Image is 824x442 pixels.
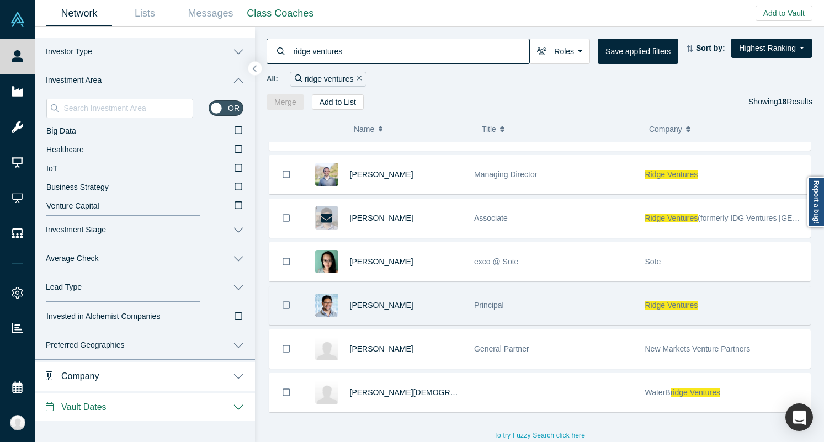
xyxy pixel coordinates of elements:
a: [PERSON_NAME] [350,344,413,353]
img: Zain Rizavi's Profile Image [315,294,338,317]
button: Company [649,118,805,141]
span: Managing Director [474,170,537,179]
span: Investor Type [46,47,92,56]
span: Average Check [46,254,98,263]
img: Alchemist Vault Logo [10,12,25,27]
button: Bookmark [269,286,304,324]
span: WaterB [645,388,671,397]
img: Alexander Rosen's Profile Image [315,163,338,186]
span: IoT [46,164,57,173]
span: Investment Area [46,76,102,85]
span: Lead Type [46,283,82,292]
button: Name [354,118,470,141]
a: [PERSON_NAME][DEMOGRAPHIC_DATA] [350,388,500,397]
span: Business Strategy [46,183,109,191]
a: [PERSON_NAME] [350,301,413,310]
button: Vault Dates [35,391,255,422]
button: Roles [529,39,590,64]
span: Investment Stage [46,225,106,235]
button: Bookmark [269,243,304,281]
span: Invested in Alchemist Companies [46,311,160,322]
span: Company [649,118,682,141]
span: Sote [645,257,661,266]
img: Katinka Harsányi's Account [10,415,25,430]
button: Bookmark [269,199,304,237]
span: exco @ Sote [474,257,518,266]
span: Name [354,118,374,141]
button: Investor Type [35,38,255,66]
div: ridge ventures [290,72,366,87]
a: [PERSON_NAME] [350,170,413,179]
button: Add to List [312,94,364,110]
span: Ridge Ventures [645,214,698,222]
strong: 18 [778,97,787,106]
button: Average Check [35,244,255,273]
span: ridge Ventures [671,388,720,397]
span: Associate [474,214,508,222]
button: Highest Ranking [731,39,812,58]
input: Search Investment Area [62,101,193,115]
button: Invested in Alchemist Companies [35,302,255,331]
button: Company [35,360,255,391]
span: Preferred Geographies [46,340,124,350]
button: Bookmark [269,330,304,368]
a: [PERSON_NAME] [350,257,413,266]
input: Search by name, title, company, summary, expertise, investment criteria or topics of focus [293,38,529,64]
img: Jason Palmer's Profile Image [315,337,338,360]
span: Ridge Ventures [645,301,698,310]
button: Add to Vault [756,6,812,21]
button: Preferred Geographies [35,331,255,360]
span: All: [267,73,278,84]
button: Remove Filter [354,73,362,86]
button: Bookmark [269,156,304,194]
a: Report a bug! [807,177,824,227]
span: Company [61,371,99,381]
a: Network [46,1,112,26]
span: Principal [474,301,504,310]
img: April Yang's Profile Image [315,250,338,273]
span: Vault Dates [61,402,107,412]
button: Lead Type [35,273,255,302]
strong: Sort by: [696,44,725,52]
a: Messages [178,1,243,26]
button: Merge [267,94,304,110]
span: General Partner [474,344,529,353]
button: Save applied filters [598,39,678,64]
a: Lists [112,1,178,26]
a: [PERSON_NAME] [350,214,413,222]
button: Investment Area [35,66,255,95]
div: Showing [748,94,812,110]
span: Results [778,97,812,106]
span: Title [482,118,496,141]
span: Ridge Ventures [645,170,698,179]
button: Title [482,118,637,141]
button: Investment Stage [35,216,255,244]
span: New Markets Venture Partners [645,344,751,353]
a: Class Coaches [243,1,317,26]
span: Venture Capital [46,201,99,210]
span: Big Data [46,126,76,135]
span: Healthcare [46,145,84,154]
img: Ashish Jain's Profile Image [315,381,338,404]
button: Bookmark [269,374,304,412]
